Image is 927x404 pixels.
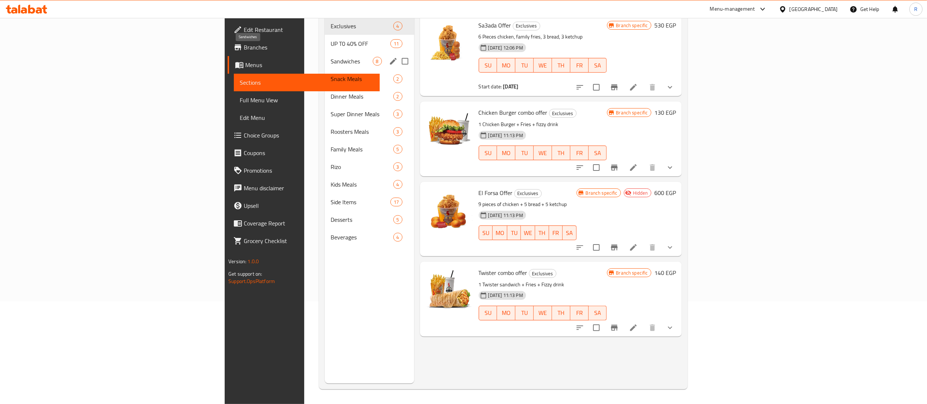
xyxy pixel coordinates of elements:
[644,159,661,176] button: delete
[510,228,518,238] span: TU
[535,225,549,240] button: TH
[331,233,393,242] span: Beverages
[592,148,604,158] span: SA
[228,144,379,162] a: Coupons
[394,181,402,188] span: 4
[331,198,390,206] span: Side Items
[630,190,651,197] span: Hidden
[552,306,570,320] button: TH
[666,83,674,92] svg: Show Choices
[244,184,374,192] span: Menu disclaimer
[606,159,623,176] button: Branch-specific-item
[228,162,379,179] a: Promotions
[325,105,414,123] div: Super Dinner Meals3
[331,127,393,136] div: Roosters Meals
[537,60,549,71] span: WE
[426,268,473,315] img: Twister combo offer
[244,43,374,52] span: Branches
[493,225,507,240] button: MO
[394,234,402,241] span: 4
[244,25,374,34] span: Edit Restaurant
[331,39,390,48] span: UP T0 40% OFF
[654,268,676,278] h6: 140 EGP
[391,40,402,47] span: 11
[331,145,393,154] span: Family Meals
[485,44,526,51] span: [DATE] 12:06 PM
[589,306,607,320] button: SA
[390,198,402,206] div: items
[479,225,493,240] button: SU
[529,269,556,278] div: Exclusives
[244,148,374,157] span: Coupons
[393,145,402,154] div: items
[244,236,374,245] span: Grocery Checklist
[534,146,552,160] button: WE
[518,308,531,318] span: TU
[228,126,379,144] a: Choice Groups
[373,57,382,66] div: items
[393,127,402,136] div: items
[589,146,607,160] button: SA
[552,58,570,73] button: TH
[234,91,379,109] a: Full Menu View
[606,239,623,256] button: Branch-specific-item
[518,60,531,71] span: TU
[228,56,379,74] a: Menus
[388,56,399,67] button: edit
[613,22,651,29] span: Branch specific
[571,239,589,256] button: sort-choices
[537,308,549,318] span: WE
[654,107,676,118] h6: 130 EGP
[661,319,679,337] button: show more
[592,60,604,71] span: SA
[325,88,414,105] div: Dinner Meals2
[515,189,541,198] span: Exclusives
[661,239,679,256] button: show more
[555,60,567,71] span: TH
[325,158,414,176] div: Rizo3
[393,162,402,171] div: items
[666,243,674,252] svg: Show Choices
[394,146,402,153] span: 5
[479,267,527,278] span: Twister combo offer
[479,82,502,91] span: Start date:
[524,228,532,238] span: WE
[513,22,540,30] span: Exclusives
[654,188,676,198] h6: 600 EGP
[570,58,589,73] button: FR
[573,308,586,318] span: FR
[234,74,379,91] a: Sections
[240,96,374,104] span: Full Menu View
[549,109,577,118] div: Exclusives
[644,78,661,96] button: delete
[325,193,414,211] div: Side Items17
[325,228,414,246] div: Beverages4
[592,308,604,318] span: SA
[479,58,497,73] button: SU
[373,58,382,65] span: 8
[521,225,535,240] button: WE
[514,189,542,198] div: Exclusives
[325,70,414,88] div: Snack Meals2
[644,319,661,337] button: delete
[555,308,567,318] span: TH
[566,228,573,238] span: SA
[629,243,638,252] a: Edit menu item
[573,148,586,158] span: FR
[661,78,679,96] button: show more
[331,180,393,189] span: Kids Meals
[228,257,246,266] span: Version:
[654,20,676,30] h6: 530 EGP
[570,306,589,320] button: FR
[393,110,402,118] div: items
[515,306,534,320] button: TU
[482,148,494,158] span: SU
[534,58,552,73] button: WE
[331,22,393,30] div: Exclusives
[549,225,563,240] button: FR
[426,107,473,154] img: Chicken Burger combo offer
[325,211,414,228] div: Desserts5
[393,233,402,242] div: items
[515,146,534,160] button: TU
[606,78,623,96] button: Branch-specific-item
